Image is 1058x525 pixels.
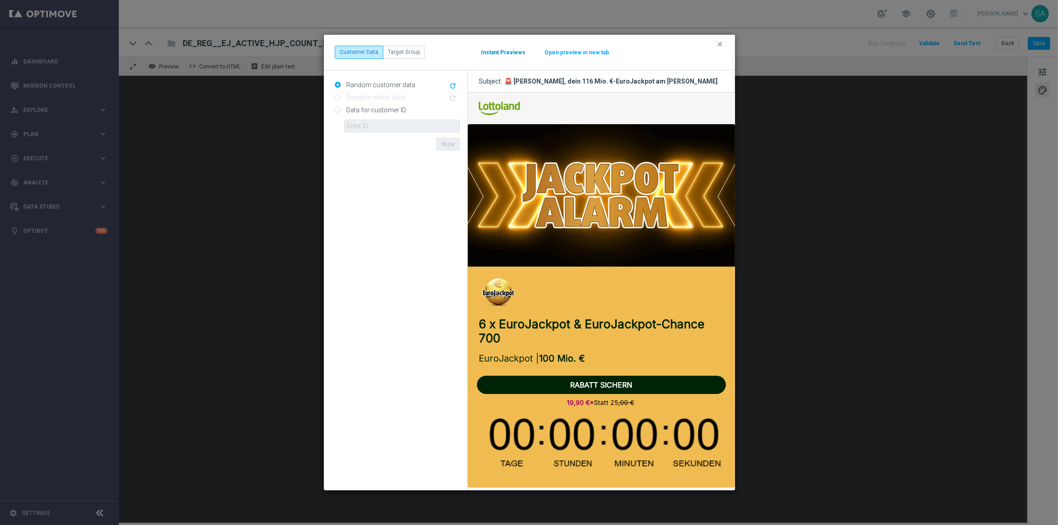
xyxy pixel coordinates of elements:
[335,46,425,58] div: ...
[344,106,407,114] label: Data for customer ID:
[15,183,47,215] img: EuroJackpot
[150,306,166,314] span: ,00 €
[11,224,237,252] span: 6 x EuroJackpot & EuroJackpot-Chance 700
[448,81,460,92] button: refresh
[71,260,117,271] strong: 100 Mio. €
[9,289,258,296] a: RABATT SICHERN
[335,46,383,58] button: Customer Data
[449,82,457,90] i: refresh
[344,81,415,89] label: Random customer data
[103,288,165,297] span: RABATT SICHERN
[11,260,256,271] p: EuroJackpot |
[344,120,460,132] input: Enter ID
[436,138,460,151] button: Show
[716,41,724,48] i: clear
[383,46,425,58] button: Target Group
[481,49,526,56] button: Instant Previews
[126,306,168,314] span: Statt 25
[716,40,726,48] button: clear
[504,77,718,85] div: 🚨 [PERSON_NAME], dein 116 Mio. €-EuroJackpot am [PERSON_NAME]
[344,93,405,101] label: Random visitor data
[544,49,609,56] button: Open preview in new tab
[99,306,126,314] strong: 19,90 €*
[479,77,504,85] span: Subject:
[11,9,52,22] img: Lottoland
